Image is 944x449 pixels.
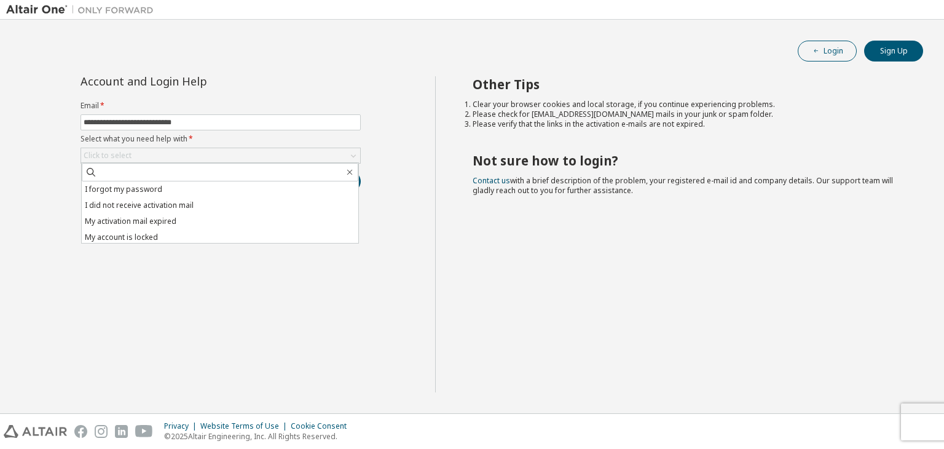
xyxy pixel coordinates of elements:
button: Login [798,41,857,62]
span: with a brief description of the problem, your registered e-mail id and company details. Our suppo... [473,175,893,196]
a: Contact us [473,175,510,186]
div: Cookie Consent [291,421,354,431]
label: Email [81,101,361,111]
img: instagram.svg [95,425,108,438]
div: Privacy [164,421,200,431]
h2: Not sure how to login? [473,153,902,169]
div: Click to select [81,148,360,163]
label: Select what you need help with [81,134,361,144]
img: youtube.svg [135,425,153,438]
h2: Other Tips [473,76,902,92]
li: Clear your browser cookies and local storage, if you continue experiencing problems. [473,100,902,109]
img: linkedin.svg [115,425,128,438]
div: Account and Login Help [81,76,305,86]
li: I forgot my password [82,181,358,197]
img: facebook.svg [74,425,87,438]
button: Sign Up [864,41,923,62]
div: Click to select [84,151,132,161]
img: Altair One [6,4,160,16]
img: altair_logo.svg [4,425,67,438]
p: © 2025 Altair Engineering, Inc. All Rights Reserved. [164,431,354,442]
div: Website Terms of Use [200,421,291,431]
li: Please check for [EMAIL_ADDRESS][DOMAIN_NAME] mails in your junk or spam folder. [473,109,902,119]
li: Please verify that the links in the activation e-mails are not expired. [473,119,902,129]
